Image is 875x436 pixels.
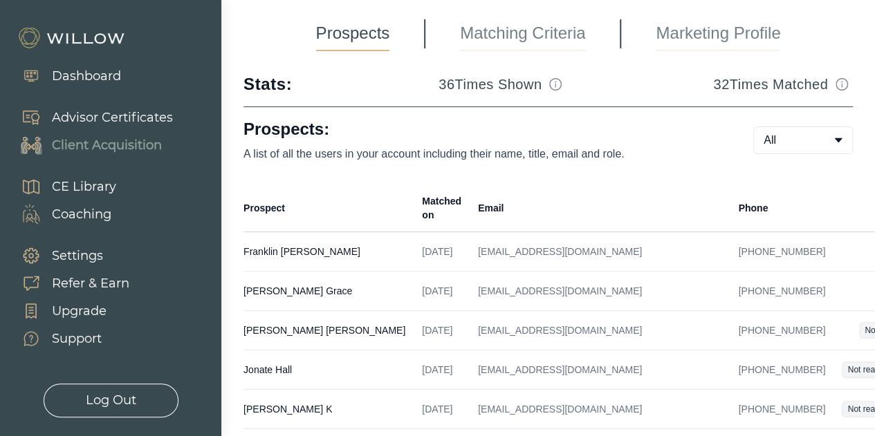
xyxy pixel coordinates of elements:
[713,75,828,94] h3: 32 Times Matched
[243,118,709,140] h1: Prospects:
[7,173,116,200] a: CE Library
[52,205,111,224] div: Coaching
[52,178,116,196] div: CE Library
[86,391,136,410] div: Log Out
[243,146,709,162] p: A list of all the users in your account including their name, title, email and role.
[7,200,116,228] a: Coaching
[52,136,162,155] div: Client Acquisition
[730,232,833,272] td: [PHONE_NUMBER]
[7,269,129,297] a: Refer & Earn
[730,184,833,232] th: Phone
[470,184,730,232] th: Email
[243,184,414,232] th: Prospect
[414,232,470,272] td: [DATE]
[831,73,853,95] button: Match info
[316,17,390,51] a: Prospects
[833,135,844,146] span: caret-down
[470,232,730,272] td: [EMAIL_ADDRESS][DOMAIN_NAME]
[730,390,833,429] td: [PHONE_NUMBER]
[730,350,833,390] td: [PHONE_NUMBER]
[243,73,292,95] div: Stats:
[243,272,414,311] td: [PERSON_NAME] Grace
[439,75,542,94] h3: 36 Times Shown
[52,108,173,127] div: Advisor Certificates
[470,390,730,429] td: [EMAIL_ADDRESS][DOMAIN_NAME]
[7,62,121,90] a: Dashboard
[243,390,414,429] td: [PERSON_NAME] K
[470,311,730,350] td: [EMAIL_ADDRESS][DOMAIN_NAME]
[243,232,414,272] td: Franklin [PERSON_NAME]
[7,131,173,159] a: Client Acquisition
[52,274,129,293] div: Refer & Earn
[470,272,730,311] td: [EMAIL_ADDRESS][DOMAIN_NAME]
[460,17,585,51] a: Matching Criteria
[414,272,470,311] td: [DATE]
[730,311,833,350] td: [PHONE_NUMBER]
[764,132,776,149] span: All
[17,27,128,49] img: Willow
[656,17,780,51] a: Marketing Profile
[544,73,567,95] button: Match info
[243,311,414,350] td: [PERSON_NAME] [PERSON_NAME]
[7,297,129,325] a: Upgrade
[414,184,470,232] th: Matched on
[730,272,833,311] td: [PHONE_NUMBER]
[52,302,107,321] div: Upgrade
[470,350,730,390] td: [EMAIL_ADDRESS][DOMAIN_NAME]
[414,311,470,350] td: [DATE]
[243,350,414,390] td: Jonate Hall
[52,247,103,265] div: Settings
[7,104,173,131] a: Advisor Certificates
[52,67,121,86] div: Dashboard
[414,390,470,429] td: [DATE]
[52,330,102,348] div: Support
[7,242,129,269] a: Settings
[414,350,470,390] td: [DATE]
[836,78,848,91] span: info-circle
[549,78,562,91] span: info-circle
